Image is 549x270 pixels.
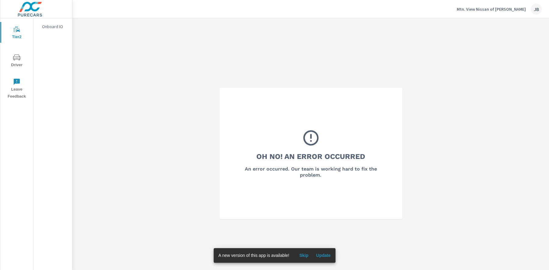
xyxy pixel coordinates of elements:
[33,22,72,31] div: Onboard IO
[2,54,31,69] span: Driver
[0,18,33,103] div: nav menu
[316,253,331,258] span: Update
[42,23,67,30] p: Onboard IO
[2,78,31,100] span: Leave Feedback
[218,253,289,258] span: A new version of this app is available!
[457,6,526,12] p: Mtn. View Nissan of [PERSON_NAME]
[294,250,314,260] button: Skip
[297,253,311,258] span: Skip
[314,250,333,260] button: Update
[256,151,365,162] h3: Oh No! An Error Occurred
[531,4,542,15] div: JB
[2,26,31,41] span: Tier2
[236,166,386,178] h6: An error occurred. Our team is working hard to fix the problem.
